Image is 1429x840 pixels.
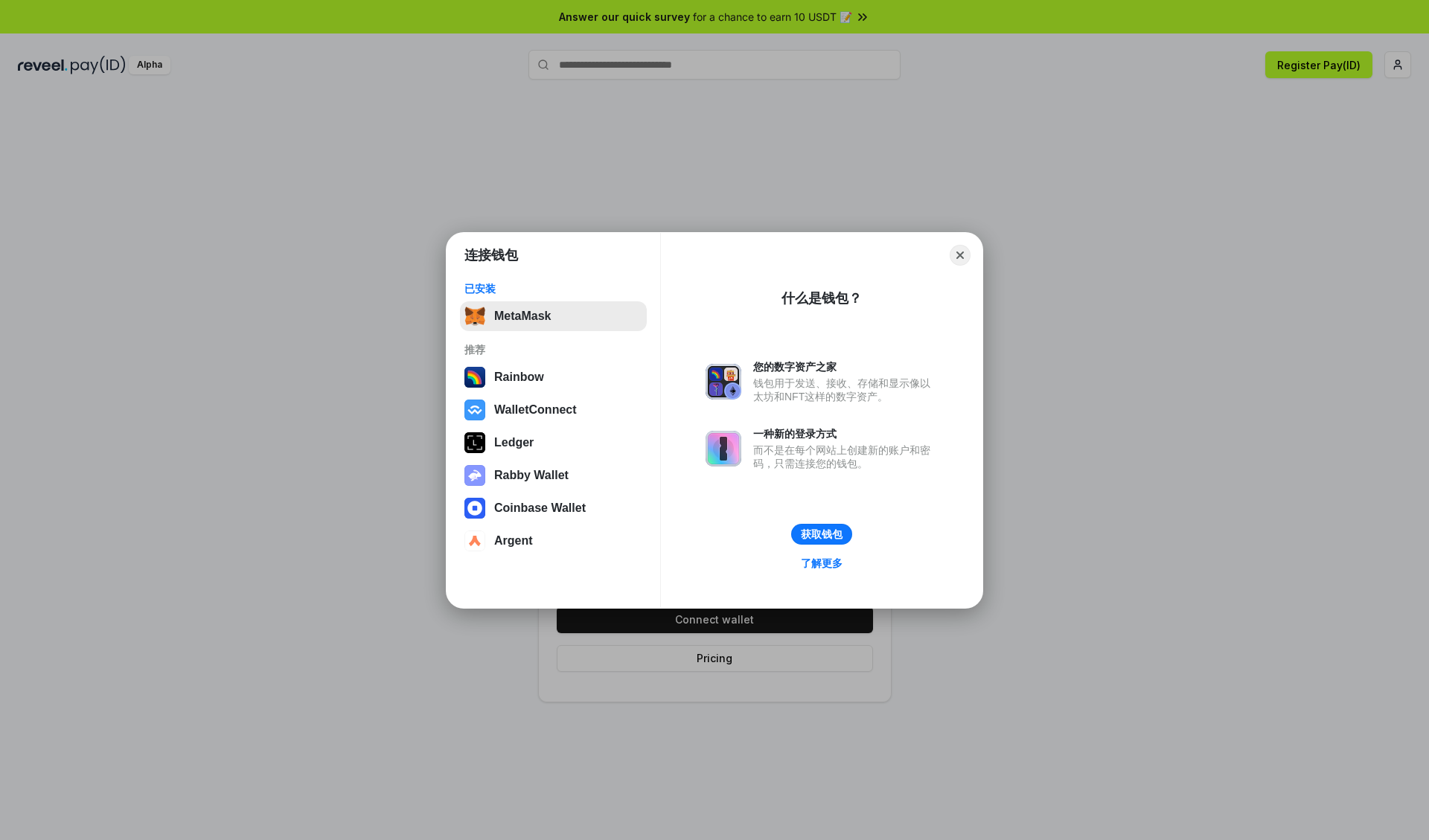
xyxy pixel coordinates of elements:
[792,554,851,573] a: 了解更多
[494,501,586,515] div: Coinbase Wallet
[753,443,938,470] div: 而不是在每个网站上创建新的账户和密码，只需连接您的钱包。
[464,343,642,356] div: 推荐
[460,526,647,556] button: Argent
[464,465,485,486] img: svg+xml,%3Csvg%20xmlns%3D%22http%3A%2F%2Fwww.w3.org%2F2000%2Fsvg%22%20fill%3D%22none%22%20viewBox...
[460,461,647,490] button: Rabby Wallet
[753,427,938,440] div: 一种新的登录方式
[464,530,485,551] img: svg+xml,%3Csvg%20width%3D%2228%22%20height%3D%2228%22%20viewBox%3D%220%200%2028%2028%22%20fill%3D...
[464,498,485,519] img: svg+xml,%3Csvg%20width%3D%2228%22%20height%3D%2228%22%20viewBox%3D%220%200%2028%2028%22%20fill%3D...
[494,403,577,417] div: WalletConnect
[464,432,485,453] img: svg+xml,%3Csvg%20xmlns%3D%22http%3A%2F%2Fwww.w3.org%2F2000%2Fsvg%22%20width%3D%2228%22%20height%3...
[460,428,647,458] button: Ledger
[464,367,485,388] img: svg+xml,%3Csvg%20width%3D%22120%22%20height%3D%22120%22%20viewBox%3D%220%200%20120%20120%22%20fil...
[801,557,843,570] div: 了解更多
[464,306,485,327] img: svg+xml,%3Csvg%20fill%3D%22none%22%20height%3D%2233%22%20viewBox%3D%220%200%2035%2033%22%20width%...
[460,493,647,523] button: Coinbase Wallet
[460,362,647,392] button: Rainbow
[706,431,741,467] img: svg+xml,%3Csvg%20xmlns%3D%22http%3A%2F%2Fwww.w3.org%2F2000%2Fsvg%22%20fill%3D%22none%22%20viewBox...
[494,436,534,449] div: Ledger
[494,534,533,548] div: Argent
[950,245,971,266] button: Close
[494,310,551,323] div: MetaMask
[494,371,544,384] div: Rainbow
[460,301,647,331] button: MetaMask
[464,400,485,420] img: svg+xml,%3Csvg%20width%3D%2228%22%20height%3D%2228%22%20viewBox%3D%220%200%2028%2028%22%20fill%3D...
[464,282,642,295] div: 已安装
[753,360,938,373] div: 您的数字资产之家
[781,289,862,307] div: 什么是钱包？
[706,364,741,400] img: svg+xml,%3Csvg%20xmlns%3D%22http%3A%2F%2Fwww.w3.org%2F2000%2Fsvg%22%20fill%3D%22none%22%20viewBox...
[460,395,647,425] button: WalletConnect
[464,246,518,264] h1: 连接钱包
[791,524,852,545] button: 获取钱包
[801,528,843,541] div: 获取钱包
[494,469,569,482] div: Rabby Wallet
[753,376,938,403] div: 钱包用于发送、接收、存储和显示像以太坊和NFT这样的数字资产。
